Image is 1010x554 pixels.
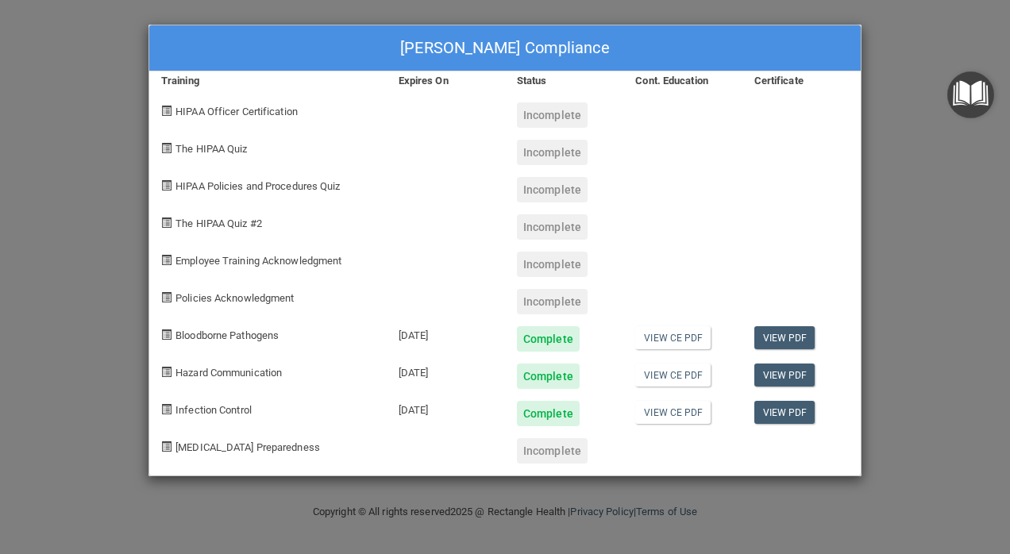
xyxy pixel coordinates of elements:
span: The HIPAA Quiz [175,143,247,155]
div: Incomplete [517,214,588,240]
div: Certificate [742,71,861,90]
span: Hazard Communication [175,367,282,379]
div: Incomplete [517,438,588,464]
a: View CE PDF [635,364,711,387]
a: View CE PDF [635,326,711,349]
div: [PERSON_NAME] Compliance [149,25,861,71]
div: Incomplete [517,289,588,314]
div: Complete [517,401,580,426]
a: View PDF [754,326,815,349]
span: Bloodborne Pathogens [175,329,279,341]
a: View PDF [754,401,815,424]
button: Open Resource Center [947,71,994,118]
div: Expires On [387,71,505,90]
span: Policies Acknowledgment [175,292,294,304]
div: Training [149,71,387,90]
div: Incomplete [517,140,588,165]
a: View CE PDF [635,401,711,424]
div: Cont. Education [623,71,742,90]
div: [DATE] [387,389,505,426]
span: The HIPAA Quiz #2 [175,217,262,229]
span: HIPAA Policies and Procedures Quiz [175,180,340,192]
div: Incomplete [517,252,588,277]
div: Incomplete [517,177,588,202]
span: [MEDICAL_DATA] Preparedness [175,441,320,453]
div: [DATE] [387,314,505,352]
a: View PDF [754,364,815,387]
span: Employee Training Acknowledgment [175,255,341,267]
span: Infection Control [175,404,252,416]
div: Status [505,71,623,90]
div: [DATE] [387,352,505,389]
div: Complete [517,326,580,352]
div: Complete [517,364,580,389]
div: Incomplete [517,102,588,128]
span: HIPAA Officer Certification [175,106,298,117]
